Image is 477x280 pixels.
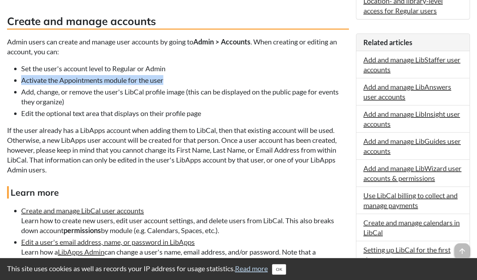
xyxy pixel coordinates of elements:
[7,125,349,175] p: If the user already has a LibApps account when adding them to LibCal, then that existing account ...
[363,245,451,264] a: Setting up LibCal for the first time
[454,243,470,259] span: arrow_upward
[363,83,451,101] a: Add and manage LibAnswers user accounts
[7,37,349,56] p: Admin users can create and manage user accounts by going to . When creating or editing an account...
[272,264,286,275] button: Close
[7,186,349,199] h4: Learn more
[454,244,470,252] a: arrow_upward
[58,248,104,256] a: LibApps Admin
[363,137,461,155] a: Add and manage LibGuides user accounts
[21,87,349,106] li: Add, change, or remove the user's LibCal profile image (this can be displayed on the public page ...
[21,206,144,215] a: Create and manage LibCal user accounts
[64,226,101,235] strong: permissions
[235,264,268,273] a: Read more
[21,238,195,246] a: Edit a user's email address, name, or password in LibApps
[7,14,349,30] h3: Create and manage accounts
[363,38,412,47] span: Related articles
[363,164,461,182] a: Add and manage LibWizard user accounts & permissions
[21,75,349,85] li: Activate the Appointments module for the user
[363,110,460,128] a: Add and manage LibInsight user accounts
[363,191,458,209] a: Use LibCal billing to collect and manage payments
[21,206,349,235] li: Learn how to create new users, edit user account settings, and delete users from LibCal. This als...
[193,37,250,46] strong: Admin > Accounts
[21,108,349,118] li: Edit the optional text area that displays on their profile page
[21,63,349,73] li: Set the user's account level to Regular or Admin
[363,55,460,74] a: Add and manage LibStaffer user accounts
[363,218,460,237] a: Create and manage calendars in LibCal
[21,237,349,276] li: Learn how a can change a user's name, email address, and/or password. Note that a LibCal Admin ma...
